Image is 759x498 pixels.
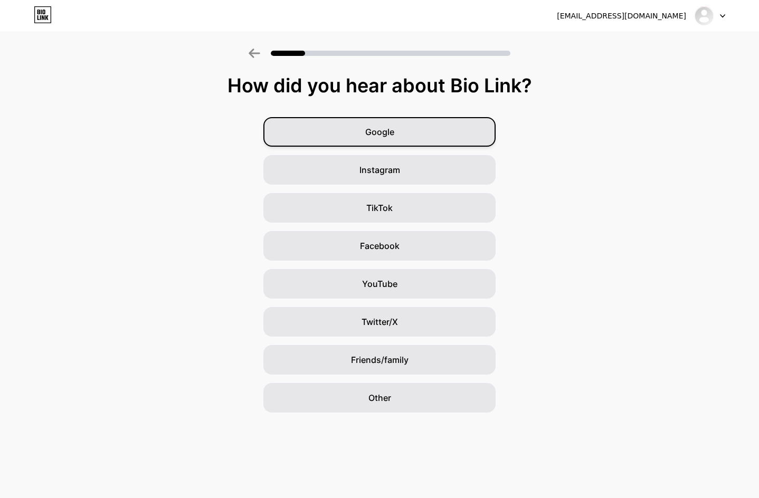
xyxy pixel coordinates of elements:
[360,240,400,252] span: Facebook
[366,202,393,214] span: TikTok
[362,277,397,290] span: YouTube
[359,164,400,176] span: Instagram
[5,75,754,96] div: How did you hear about Bio Link?
[557,11,686,22] div: [EMAIL_ADDRESS][DOMAIN_NAME]
[368,391,391,404] span: Other
[362,315,398,328] span: Twitter/X
[351,353,409,366] span: Friends/family
[365,126,394,138] span: Google
[694,6,714,26] img: kuetoto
